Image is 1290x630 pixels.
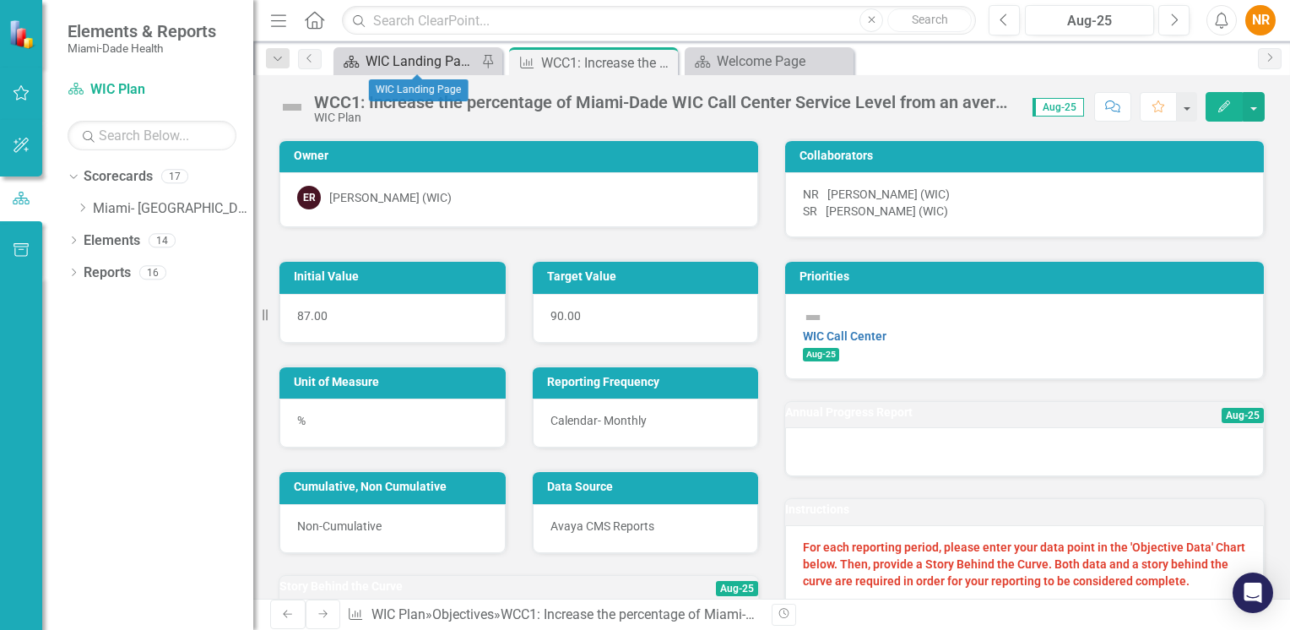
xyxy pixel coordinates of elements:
[803,329,886,343] a: WIC Call Center
[84,231,140,251] a: Elements
[803,203,817,220] div: SR
[803,186,819,203] div: NR
[1233,573,1273,613] div: Open Intercom Messenger
[149,233,176,247] div: 14
[8,19,38,48] img: ClearPoint Strategy
[717,51,849,72] div: Welcome Page
[84,263,131,283] a: Reports
[297,519,382,533] span: Non-Cumulative
[799,149,1255,162] h3: Collaborators
[689,51,849,72] a: Welcome Page
[1033,98,1084,117] span: Aug-25
[803,540,1245,588] strong: For each reporting period, please enter your data point in the 'Objective Data' Chart below. Then...
[785,503,1264,516] h3: Instructions
[371,606,425,622] a: WIC Plan
[1245,5,1276,35] button: NR
[785,406,1146,419] h3: Annual Progress Report
[93,199,253,219] a: Miami- [GEOGRAPHIC_DATA]
[279,94,306,121] img: Not Defined
[297,414,306,427] span: %
[1222,408,1264,423] span: Aug-25
[161,170,188,184] div: 17
[533,399,759,448] div: Calendar- Monthly
[803,348,839,361] span: Aug-25
[550,309,581,323] span: 90.00
[1031,11,1148,31] div: Aug-25
[68,21,216,41] span: Elements & Reports
[329,189,452,206] div: [PERSON_NAME] (WIC)
[68,41,216,55] small: Miami-Dade Health
[912,13,948,26] span: Search
[716,581,758,596] span: Aug-25
[541,52,674,73] div: WCC1: Increase the percentage of Miami-Dade WIC Call Center Service Level from an average of 87% ...
[342,6,976,35] input: Search ClearPoint...
[314,111,1016,124] div: WIC Plan
[369,79,469,101] div: WIC Landing Page
[294,376,497,388] h3: Unit of Measure
[347,606,759,625] div: » »
[803,598,1040,611] u: How to write a Story Behind the Curve (SBTC)
[827,186,950,203] div: [PERSON_NAME] (WIC)
[550,519,654,533] span: Avaya CMS Reports
[826,203,948,220] div: [PERSON_NAME] (WIC)
[432,606,494,622] a: Objectives
[799,270,1255,283] h3: Priorities
[294,270,497,283] h3: Initial Value
[279,580,637,593] h3: Story Behind the Curve
[547,270,751,283] h3: Target Value
[68,80,236,100] a: WIC Plan
[366,51,477,72] div: WIC Landing Page
[887,8,972,32] button: Search
[547,376,751,388] h3: Reporting Frequency
[338,51,477,72] a: WIC Landing Page
[84,167,153,187] a: Scorecards
[297,309,328,323] span: 87.00
[1025,5,1154,35] button: Aug-25
[547,481,751,493] h3: Data Source
[294,149,750,162] h3: Owner
[294,481,497,493] h3: Cumulative, Non Cumulative
[68,121,236,150] input: Search Below...
[139,265,166,280] div: 16
[314,93,1016,111] div: WCC1: Increase the percentage of Miami-Dade WIC Call Center Service Level from an average of 87% ...
[297,186,321,209] div: ER
[803,307,823,328] img: Not Defined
